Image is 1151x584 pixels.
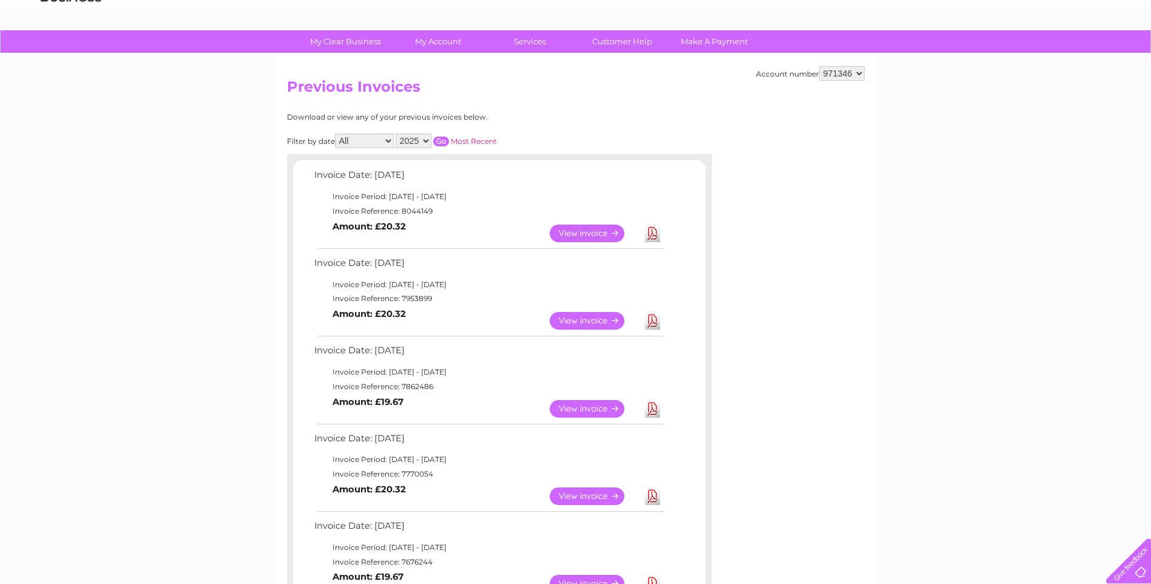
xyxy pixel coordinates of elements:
td: Invoice Date: [DATE] [311,430,666,453]
a: My Account [388,30,488,53]
h2: Previous Invoices [287,78,865,101]
a: 0333 014 3131 [922,6,1006,21]
td: Invoice Reference: 7770054 [311,467,666,481]
td: Invoice Period: [DATE] - [DATE] [311,452,666,467]
td: Invoice Reference: 7953899 [311,291,666,306]
a: Download [645,312,660,330]
div: Clear Business is a trading name of Verastar Limited (registered in [GEOGRAPHIC_DATA] No. 3667643... [289,7,863,59]
td: Invoice Reference: 8044149 [311,204,666,219]
div: Account number [756,66,865,81]
td: Invoice Reference: 7862486 [311,379,666,394]
a: Make A Payment [664,30,765,53]
td: Invoice Reference: 7676244 [311,555,666,569]
div: Download or view any of your previous invoices below. [287,113,606,121]
a: Most Recent [451,137,497,146]
a: Energy [968,52,994,61]
b: Amount: £20.32 [332,484,406,495]
a: View [550,225,639,242]
td: Invoice Date: [DATE] [311,255,666,277]
td: Invoice Period: [DATE] - [DATE] [311,540,666,555]
a: View [550,400,639,418]
a: Download [645,487,660,505]
td: Invoice Date: [DATE] [311,167,666,189]
td: Invoice Date: [DATE] [311,342,666,365]
b: Amount: £19.67 [332,571,403,582]
a: Download [645,400,660,418]
a: My Clear Business [295,30,396,53]
a: Blog [1045,52,1063,61]
td: Invoice Date: [DATE] [311,518,666,540]
a: Water [937,52,960,61]
b: Amount: £20.32 [332,308,406,319]
div: Filter by date [287,134,606,148]
td: Invoice Period: [DATE] - [DATE] [311,277,666,292]
a: Contact [1070,52,1100,61]
td: Invoice Period: [DATE] - [DATE] [311,189,666,204]
td: Invoice Period: [DATE] - [DATE] [311,365,666,379]
b: Amount: £19.67 [332,396,403,407]
a: Customer Help [572,30,672,53]
a: Log out [1111,52,1139,61]
a: Download [645,225,660,242]
img: logo.png [40,32,102,69]
a: View [550,312,639,330]
a: View [550,487,639,505]
b: Amount: £20.32 [332,221,406,232]
a: Telecoms [1002,52,1038,61]
a: Services [480,30,580,53]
